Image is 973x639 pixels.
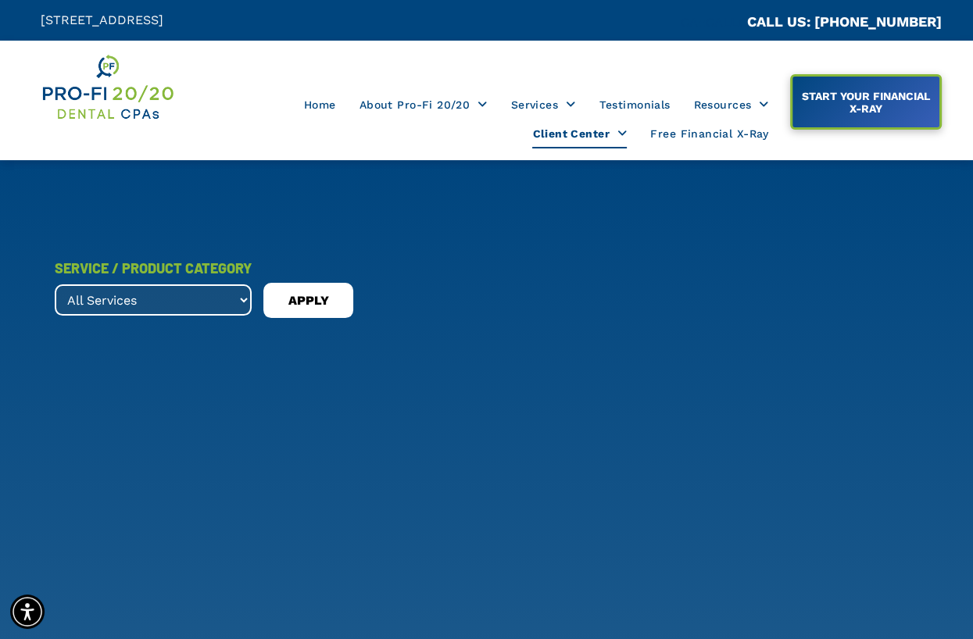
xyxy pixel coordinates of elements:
[681,90,780,120] a: Resources
[793,82,937,123] span: START YOUR FINANCIAL X-RAY
[41,52,174,122] img: Get Dental CPA Consulting, Bookkeeping, & Bank Loans
[10,594,45,629] div: Accessibility Menu
[288,288,329,313] span: APPLY
[348,90,499,120] a: About Pro-Fi 20/20
[681,15,747,30] span: CA::CALLC
[639,120,780,149] a: Free Financial X-Ray
[41,12,163,27] span: [STREET_ADDRESS]
[747,13,942,30] a: CALL US: [PHONE_NUMBER]
[587,90,681,120] a: Testimonials
[292,90,348,120] a: Home
[55,254,252,282] div: SERVICE / PRODUCT CATEGORY
[520,120,639,149] a: Client Center
[790,74,942,130] a: START YOUR FINANCIAL X-RAY
[499,90,588,120] a: Services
